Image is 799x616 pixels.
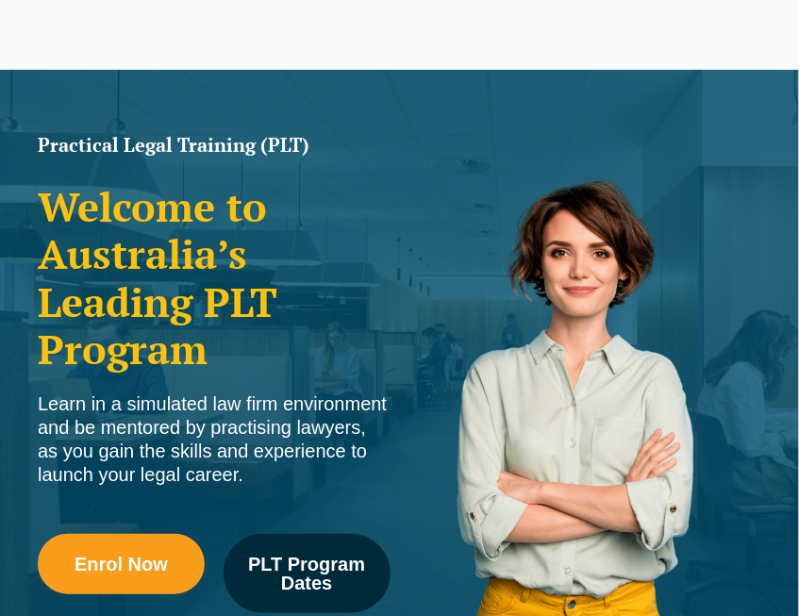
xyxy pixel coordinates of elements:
h2: Welcome to Australia’s Leading PLT Program [38,183,391,374]
span: Enrol Now [75,555,168,574]
div: Learn in a simulated law firm environment and be mentored by practising lawyers, as you gain the ... [38,392,391,487]
span: PLT Program Dates [237,555,377,592]
a: PLT Program Dates [224,534,391,613]
h1: Practical Legal Training (PLT) [38,136,391,155]
a: Enrol Now [38,534,205,594]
